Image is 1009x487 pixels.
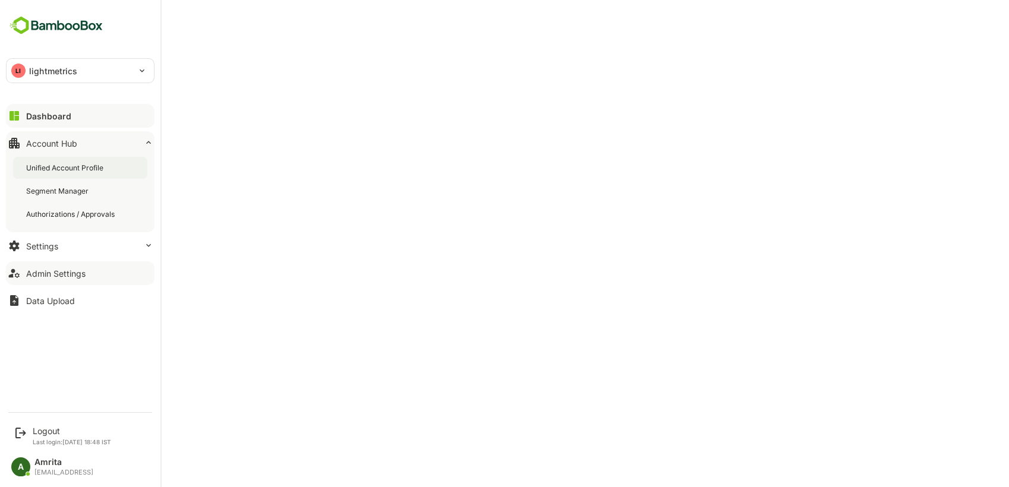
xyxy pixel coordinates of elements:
[26,111,71,121] div: Dashboard
[29,65,78,77] p: lightmetrics
[6,234,154,258] button: Settings
[26,241,58,251] div: Settings
[6,131,154,155] button: Account Hub
[26,186,91,196] div: Segment Manager
[26,268,86,279] div: Admin Settings
[6,289,154,312] button: Data Upload
[34,469,93,476] div: [EMAIL_ADDRESS]
[11,457,30,476] div: A
[6,261,154,285] button: Admin Settings
[26,138,77,148] div: Account Hub
[33,426,111,436] div: Logout
[33,438,111,445] p: Last login: [DATE] 18:48 IST
[26,296,75,306] div: Data Upload
[11,64,26,78] div: LI
[7,59,154,83] div: LIlightmetrics
[26,209,117,219] div: Authorizations / Approvals
[6,104,154,128] button: Dashboard
[26,163,106,173] div: Unified Account Profile
[34,457,93,467] div: Amrita
[6,14,106,37] img: BambooboxFullLogoMark.5f36c76dfaba33ec1ec1367b70bb1252.svg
